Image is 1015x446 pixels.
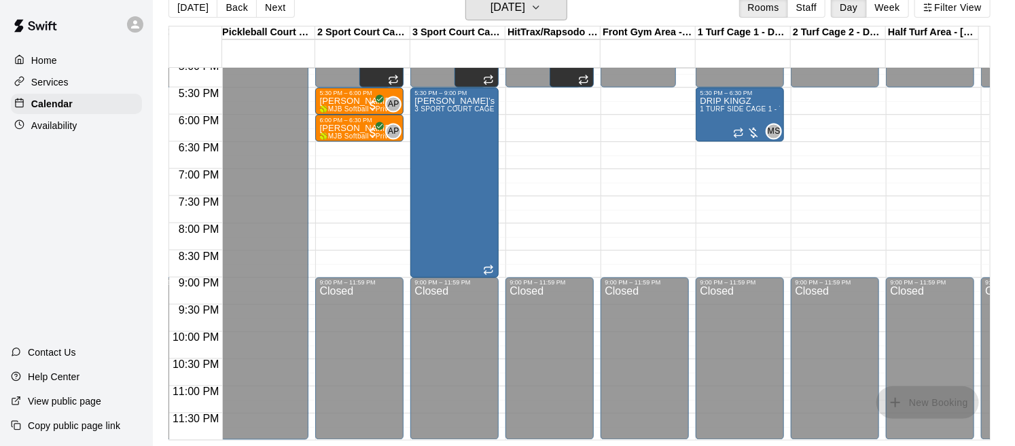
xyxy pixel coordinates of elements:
div: 5:30 PM – 9:00 PM [414,90,470,96]
span: 11:30 PM [169,413,222,425]
span: 6:30 PM [175,142,223,153]
span: AP [388,125,399,138]
p: Calendar [31,97,73,111]
span: 1 TURF SIDE CAGE 1 - 70' Cage - TURF SIDE-DOWNINGTOWN [700,105,911,113]
span: 🥎MJB Softball - Private Lesson - 30 Minute - [GEOGRAPHIC_DATA] LOCATION🥎 [319,105,590,113]
span: Recurring event [733,128,744,138]
span: 8:30 PM [175,250,223,262]
a: Services [11,72,142,92]
p: Copy public page link [28,419,120,432]
div: 9:00 PM – 11:59 PM [319,280,378,286]
span: AP [388,98,399,111]
span: 8:00 PM [175,223,223,235]
span: 9:00 PM [175,278,223,289]
span: MS [768,125,781,138]
span: Recurring event [388,75,399,86]
div: 5:30 PM – 6:00 PM [319,90,375,96]
span: Alexa Peterson [391,124,402,140]
span: 3 SPORT COURT CAGE 3 - 70' Cage and PITCHING MACHINE - SPORT COURT SIDE-DOWNINGTOWN [414,105,758,113]
div: 2 Sport Court Cage 2 - DOWNINGTOWN [315,26,410,39]
p: Help Center [28,370,79,384]
div: 9:00 PM – 11:59 PM [700,280,759,286]
div: 6:00 PM – 6:30 PM [319,117,375,124]
span: All customers have paid [366,126,380,140]
p: Services [31,75,69,89]
span: 9:30 PM [175,305,223,316]
p: Contact Us [28,346,76,359]
div: 9:00 PM – 11:59 PM: Closed [601,278,689,440]
span: All customers have paid [366,99,380,113]
div: 9:00 PM – 11:59 PM [510,280,569,286]
div: 9:00 PM – 11:59 PM [890,280,949,286]
div: Closed [700,286,780,438]
p: View public page [28,394,101,408]
a: Calendar [11,94,142,114]
div: Closed [510,286,590,438]
div: 5:30 PM – 6:30 PM: DRIP KINGZ [696,88,784,142]
span: 10:00 PM [169,332,222,343]
div: 9:00 PM – 11:59 PM: Closed [696,278,784,440]
p: Home [31,54,57,67]
div: Closed [605,286,685,438]
span: Recurring event [483,75,494,86]
div: 1 Turf Cage 1 - DOWNINGTOWN [696,26,791,39]
span: 11:00 PM [169,386,222,398]
div: Closed [319,286,399,438]
span: 10:30 PM [169,359,222,371]
span: Alexa Peterson [391,96,402,113]
div: 5:30 PM – 6:30 PM [700,90,755,96]
div: 9:00 PM – 11:59 PM: Closed [791,278,879,440]
div: 3 Sport Court Cage 3 - DOWNINGTOWN [410,26,505,39]
div: 5:30 PM – 9:00 PM: Michelle Lessons’s [410,88,499,278]
div: Closed [890,286,970,438]
div: Michelle Sawka (Owner / Operator Account) [766,124,782,140]
div: HitTrax/Rapsodo Virtual Reality Rental Cage - 16'x35' [505,26,601,39]
div: Pickleball Court Rental [220,26,315,39]
a: Home [11,50,142,71]
div: Closed [795,286,875,438]
p: Availability [31,119,77,132]
span: 7:30 PM [175,196,223,208]
div: 9:00 PM – 11:59 PM: Closed [410,278,499,440]
div: Half Turf Area - [GEOGRAPHIC_DATA] [886,26,981,39]
div: Alexa Peterson [385,124,402,140]
span: 5:30 PM [175,88,223,99]
div: 9:00 PM – 11:59 PM: Closed [505,278,594,440]
span: Recurring event [483,265,494,276]
a: Availability [11,115,142,136]
div: 5:30 PM – 6:00 PM: Kaelyn Erb [315,88,404,115]
div: 6:00 PM – 6:30 PM: Abby Halstead [315,115,404,142]
span: Michelle Sawka (Owner / Operator Account) [771,124,782,140]
div: 9:00 PM – 11:59 PM [605,280,664,286]
div: Front Gym Area - [GEOGRAPHIC_DATA] [601,26,696,39]
div: Closed [414,286,495,438]
div: 2 Turf Cage 2 - DOWNINGTOWN [791,26,886,39]
span: Recurring event [578,75,589,86]
div: 9:00 PM – 11:59 PM: Closed [886,278,974,440]
div: 9:00 PM – 11:59 PM: Closed [315,278,404,440]
span: 🥎MJB Softball - Private Lesson - 30 Minute - [GEOGRAPHIC_DATA] LOCATION🥎 [319,132,590,140]
span: You don't have the permission to add bookings [876,396,979,407]
span: 7:00 PM [175,169,223,181]
div: 9:00 PM – 11:59 PM [414,280,474,286]
div: Alexa Peterson [385,96,402,113]
div: 9:00 PM – 11:59 PM [795,280,854,286]
span: 6:00 PM [175,115,223,126]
